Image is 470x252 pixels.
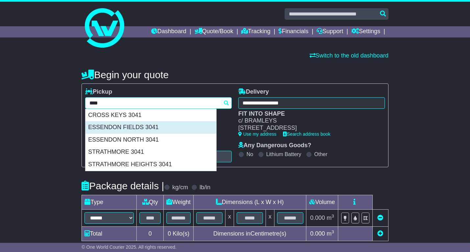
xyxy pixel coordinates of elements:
[238,110,378,118] div: FIT INTO SHAPE
[266,209,274,226] td: x
[238,117,378,125] div: c/ BRAMLEYS
[241,26,270,37] a: Tracking
[327,215,334,221] span: m
[82,244,176,250] span: © One World Courier 2025. All rights reserved.
[238,88,269,96] label: Delivery
[82,195,137,209] td: Type
[82,180,164,191] h4: Package details |
[266,151,301,157] label: Lithium Battery
[85,146,216,158] div: STRATHMORE 3041
[82,69,388,80] h4: Begin your quote
[283,131,330,137] a: Search address book
[377,230,383,237] a: Add new item
[332,214,334,218] sup: 3
[238,125,378,132] div: [STREET_ADDRESS]
[278,26,308,37] a: Financials
[332,229,334,234] sup: 3
[85,109,216,122] div: CROSS KEYS 3041
[168,230,171,237] span: 0
[194,195,306,209] td: Dimensions (L x W x H)
[200,184,210,191] label: lb/in
[351,26,380,37] a: Settings
[195,26,233,37] a: Quote/Book
[314,151,327,157] label: Other
[310,215,325,221] span: 0.000
[306,195,338,209] td: Volume
[137,226,164,241] td: 0
[82,226,137,241] td: Total
[310,52,388,59] a: Switch to the old dashboard
[85,121,216,134] div: ESSENDON FIELDS 3041
[85,134,216,146] div: ESSENDON NORTH 3041
[225,209,234,226] td: x
[238,131,276,137] a: Use my address
[247,151,253,157] label: No
[327,230,334,237] span: m
[85,88,112,96] label: Pickup
[238,142,311,149] label: Any Dangerous Goods?
[164,226,194,241] td: Kilo(s)
[137,195,164,209] td: Qty
[194,226,306,241] td: Dimensions in Centimetre(s)
[310,230,325,237] span: 0.000
[85,158,216,171] div: STRATHMORE HEIGHTS 3041
[317,26,343,37] a: Support
[172,184,188,191] label: kg/cm
[151,26,186,37] a: Dashboard
[377,215,383,221] a: Remove this item
[164,195,194,209] td: Weight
